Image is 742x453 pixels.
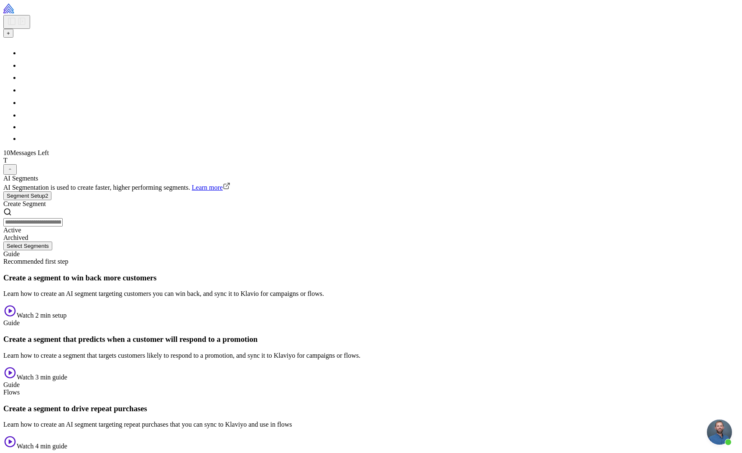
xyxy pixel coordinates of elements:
span: 10 [3,149,10,156]
span: Messages Left [10,149,49,156]
span: Watch 2 min setup [17,312,66,319]
button: Select Segments [3,242,52,250]
span: Create Segment [3,200,46,207]
span: Flows [3,389,20,396]
button: Segment Setup2 [3,191,51,200]
span: AI Segmentation is used to create faster, higher performing segments. [3,184,190,191]
a: Learn more [192,184,230,191]
span: + [7,30,10,36]
button: + [3,29,13,38]
span: 2 [45,193,48,199]
span: Segment Setup [7,193,45,199]
span: Watch 3 min guide [17,374,67,381]
span: Watch 4 min guide [17,443,67,450]
img: Raleon Logo [3,3,65,13]
a: Raleon Logo [3,8,65,15]
span: Recommended first step [3,258,69,265]
div: Open chat [707,420,732,445]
